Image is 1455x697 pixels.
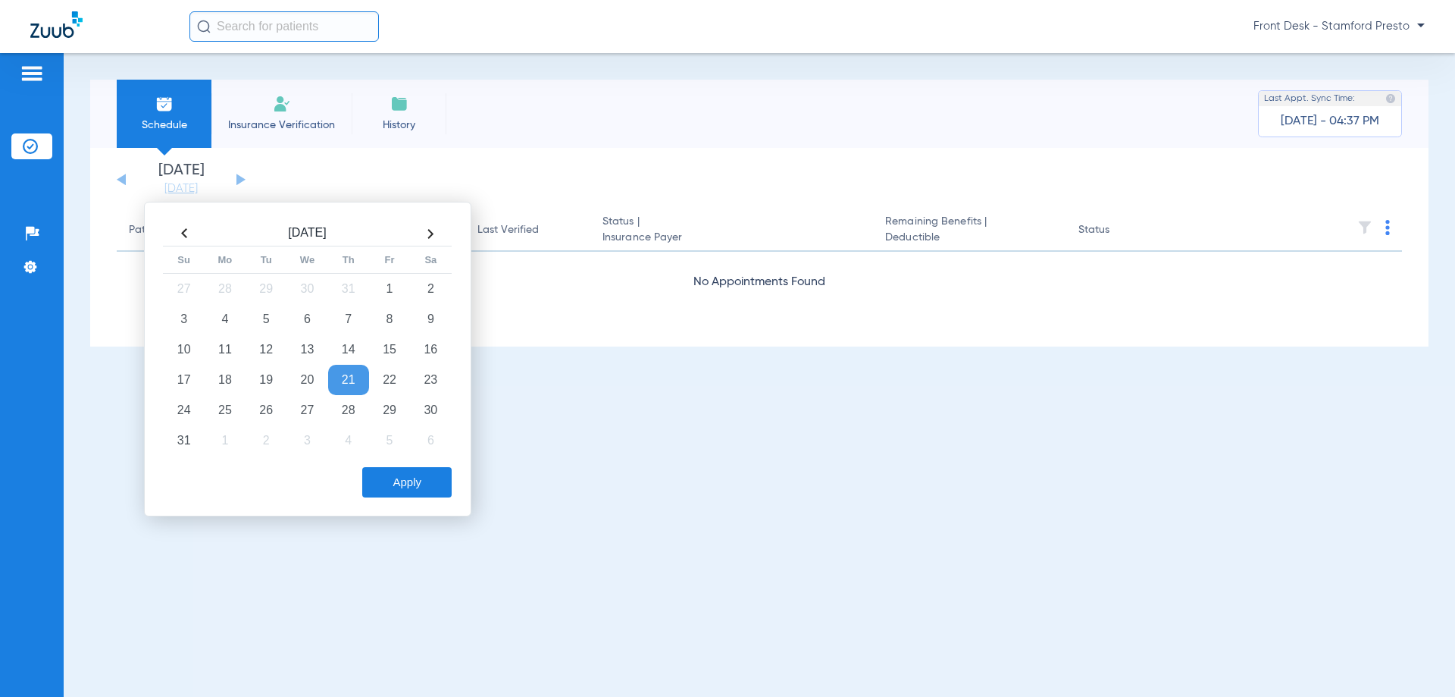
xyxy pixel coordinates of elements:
li: [DATE] [136,163,227,196]
input: Search for patients [189,11,379,42]
div: Last Verified [477,222,578,238]
span: Deductible [885,230,1053,246]
iframe: Chat Widget [1379,624,1455,697]
div: Patient Name [129,222,196,238]
img: hamburger-icon [20,64,44,83]
span: Schedule [128,118,200,133]
th: Status | [590,209,873,252]
th: Remaining Benefits | [873,209,1065,252]
img: last sync help info [1385,93,1396,104]
span: History [363,118,435,133]
th: [DATE] [205,221,410,246]
img: Manual Insurance Verification [273,95,291,113]
span: Insurance Verification [223,118,340,133]
img: Search Icon [197,20,211,33]
img: Schedule [155,95,174,113]
a: [DATE] [136,181,227,196]
img: Zuub Logo [30,11,83,38]
span: Last Appt. Sync Time: [1264,91,1355,106]
div: Patient Name [129,222,256,238]
th: Status [1066,209,1169,252]
img: group-dot-blue.svg [1385,220,1390,235]
span: [DATE] - 04:37 PM [1281,114,1379,129]
span: Front Desk - Stamford Presto [1253,19,1425,34]
img: History [390,95,408,113]
div: Last Verified [477,222,539,238]
div: No Appointments Found [117,273,1402,292]
span: Insurance Payer [602,230,861,246]
img: filter.svg [1357,220,1372,235]
button: Apply [362,467,452,498]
